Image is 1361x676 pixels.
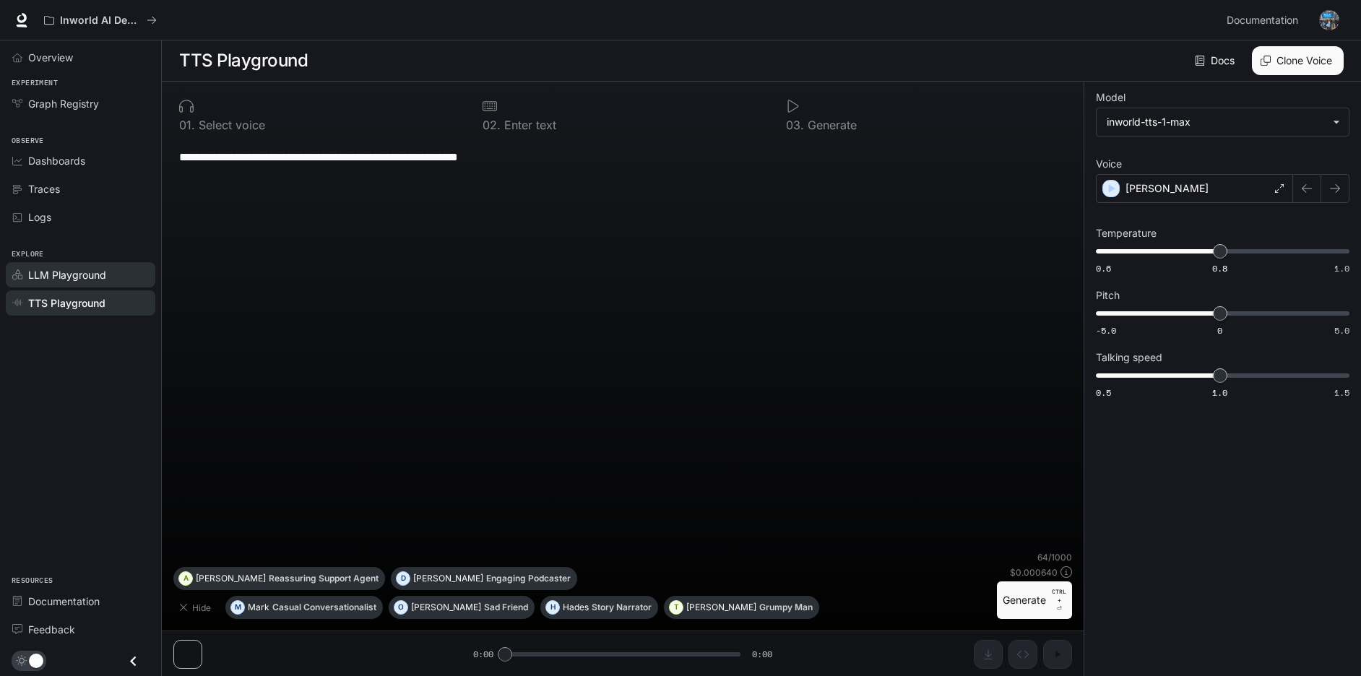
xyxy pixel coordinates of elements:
[28,295,105,311] span: TTS Playground
[546,596,559,619] div: H
[389,596,535,619] button: O[PERSON_NAME]Sad Friend
[501,119,556,131] p: Enter text
[1107,115,1326,129] div: inworld-tts-1-max
[1037,551,1072,563] p: 64 / 1000
[6,617,155,642] a: Feedback
[1212,386,1227,399] span: 1.0
[786,119,804,131] p: 0 3 .
[28,594,100,609] span: Documentation
[1192,46,1240,75] a: Docs
[997,581,1072,619] button: GenerateCTRL +⏎
[1334,386,1349,399] span: 1.5
[179,119,195,131] p: 0 1 .
[196,574,266,583] p: [PERSON_NAME]
[1010,566,1058,578] p: $ 0.000640
[179,46,308,75] h1: TTS Playground
[394,596,407,619] div: O
[1052,587,1066,613] p: ⏎
[391,567,577,590] button: D[PERSON_NAME]Engaging Podcaster
[1096,92,1125,103] p: Model
[28,209,51,225] span: Logs
[563,603,589,612] p: Hades
[1252,46,1344,75] button: Clone Voice
[231,596,244,619] div: M
[1096,228,1157,238] p: Temperature
[6,45,155,70] a: Overview
[117,646,150,676] button: Close drawer
[1125,181,1209,196] p: [PERSON_NAME]
[664,596,819,619] button: T[PERSON_NAME]Grumpy Man
[195,119,265,131] p: Select voice
[225,596,383,619] button: MMarkCasual Conversationalist
[1315,6,1344,35] button: User avatar
[272,603,376,612] p: Casual Conversationalist
[269,574,379,583] p: Reassuring Support Agent
[179,567,192,590] div: A
[1334,324,1349,337] span: 5.0
[248,603,269,612] p: Mark
[483,119,501,131] p: 0 2 .
[28,50,73,65] span: Overview
[1096,352,1162,363] p: Talking speed
[484,603,528,612] p: Sad Friend
[1096,290,1120,300] p: Pitch
[1319,10,1339,30] img: User avatar
[1212,262,1227,274] span: 0.8
[1052,587,1066,604] p: CTRL +
[1096,159,1122,169] p: Voice
[1096,386,1111,399] span: 0.5
[6,148,155,173] a: Dashboards
[486,574,571,583] p: Engaging Podcaster
[397,567,410,590] div: D
[28,96,99,111] span: Graph Registry
[6,204,155,230] a: Logs
[28,153,85,168] span: Dashboards
[6,176,155,201] a: Traces
[1096,262,1111,274] span: 0.6
[540,596,658,619] button: HHadesStory Narrator
[686,603,756,612] p: [PERSON_NAME]
[38,6,163,35] button: All workspaces
[670,596,683,619] div: T
[1334,262,1349,274] span: 1.0
[6,262,155,287] a: LLM Playground
[28,267,106,282] span: LLM Playground
[759,603,813,612] p: Grumpy Man
[592,603,652,612] p: Story Narrator
[1096,324,1116,337] span: -5.0
[1217,324,1222,337] span: 0
[173,596,220,619] button: Hide
[29,652,43,668] span: Dark mode toggle
[804,119,857,131] p: Generate
[28,181,60,196] span: Traces
[6,290,155,316] a: TTS Playground
[60,14,141,27] p: Inworld AI Demos
[413,574,483,583] p: [PERSON_NAME]
[1221,6,1309,35] a: Documentation
[28,622,75,637] span: Feedback
[411,603,481,612] p: [PERSON_NAME]
[1227,12,1298,30] span: Documentation
[6,91,155,116] a: Graph Registry
[173,567,385,590] button: A[PERSON_NAME]Reassuring Support Agent
[1097,108,1349,136] div: inworld-tts-1-max
[6,589,155,614] a: Documentation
